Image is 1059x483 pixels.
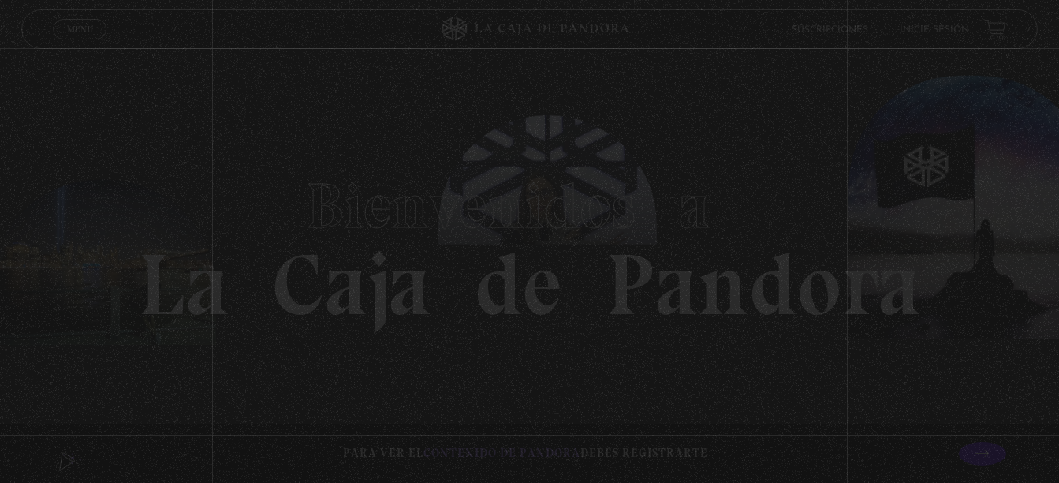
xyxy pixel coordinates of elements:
[985,19,1006,40] a: View your shopping cart
[792,25,868,35] a: Suscripciones
[138,155,921,328] h1: La Caja de Pandora
[423,446,580,460] span: contenido de Pandora
[62,38,99,49] span: Cerrar
[67,24,93,34] span: Menu
[306,168,754,244] span: Bienvenidos a
[343,443,708,464] p: Para ver el debes registrarte
[900,25,969,35] a: Inicie sesión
